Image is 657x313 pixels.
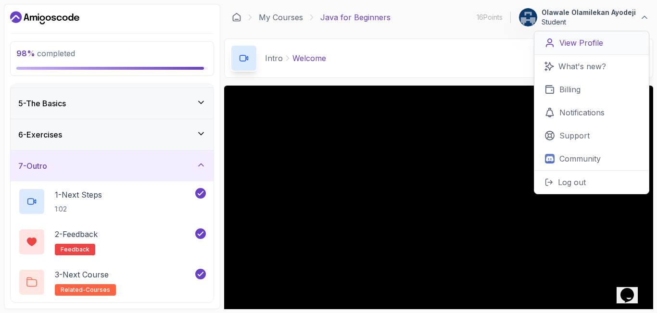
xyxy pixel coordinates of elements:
button: 3-Next Courserelated-courses [18,269,206,296]
p: 2 - Feedback [55,228,98,240]
span: completed [16,49,75,58]
a: My Courses [259,12,303,23]
p: 3 - Next Course [55,269,109,280]
p: Community [559,153,601,164]
a: Notifications [534,101,649,124]
h3: 5 - The Basics [18,98,66,109]
iframe: chat widget [617,275,647,303]
p: 1:02 [55,204,102,214]
p: Notifications [559,107,605,118]
p: Student [542,17,636,27]
a: What's new? [534,55,649,78]
p: What's new? [558,61,606,72]
button: 7-Outro [11,150,214,181]
a: View Profile [534,31,649,55]
h3: 7 - Outro [18,160,47,172]
p: Billing [559,84,581,95]
button: 2-Feedbackfeedback [18,228,206,255]
a: Dashboard [232,13,241,22]
p: Intro [265,52,283,64]
a: Community [534,147,649,170]
button: 5-The Basics [11,88,214,119]
span: related-courses [61,286,110,294]
p: Olawale Olamilekan Ayodeji [542,8,636,17]
a: Support [534,124,649,147]
p: Log out [558,176,586,188]
p: Java for Beginners [320,12,391,23]
button: 6-Exercises [11,119,214,150]
p: View Profile [559,37,603,49]
button: Log out [534,170,649,194]
p: Support [559,130,590,141]
img: user profile image [519,8,537,26]
button: 1-Next Steps1:02 [18,188,206,215]
h3: 6 - Exercises [18,129,62,140]
p: 1 - Next Steps [55,189,102,200]
p: Welcome [292,52,326,64]
a: Billing [534,78,649,101]
span: 98 % [16,49,35,58]
span: feedback [61,246,89,253]
p: 16 Points [477,13,503,22]
a: Dashboard [10,10,79,25]
button: user profile imageOlawale Olamilekan AyodejiStudent [518,8,649,27]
